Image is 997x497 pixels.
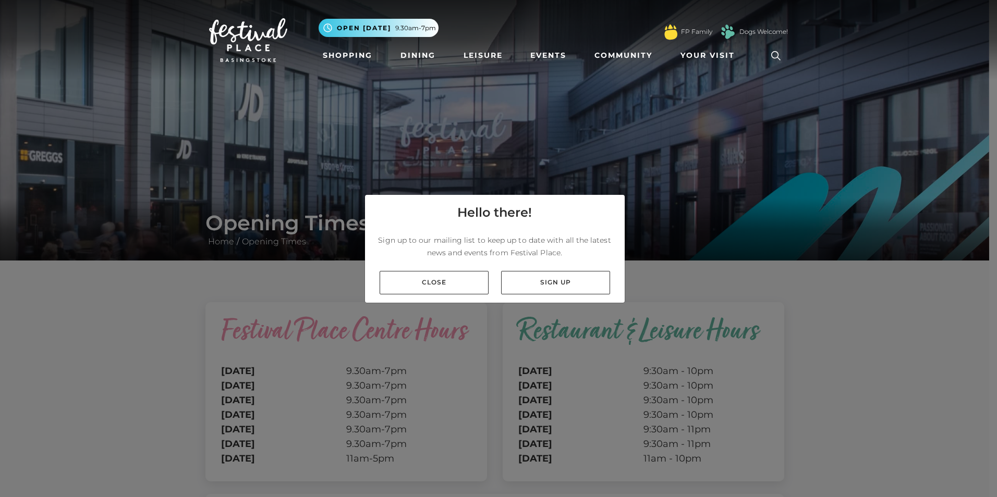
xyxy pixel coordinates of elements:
[457,203,532,222] h4: Hello there!
[396,46,440,65] a: Dining
[680,50,735,61] span: Your Visit
[459,46,507,65] a: Leisure
[681,27,712,36] a: FP Family
[739,27,788,36] a: Dogs Welcome!
[380,271,489,294] a: Close
[590,46,656,65] a: Community
[209,18,287,62] img: Festival Place Logo
[501,271,610,294] a: Sign up
[319,19,439,37] button: Open [DATE] 9.30am-7pm
[319,46,376,65] a: Shopping
[395,23,436,33] span: 9.30am-7pm
[373,234,616,259] p: Sign up to our mailing list to keep up to date with all the latest news and events from Festival ...
[526,46,570,65] a: Events
[337,23,391,33] span: Open [DATE]
[676,46,744,65] a: Your Visit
